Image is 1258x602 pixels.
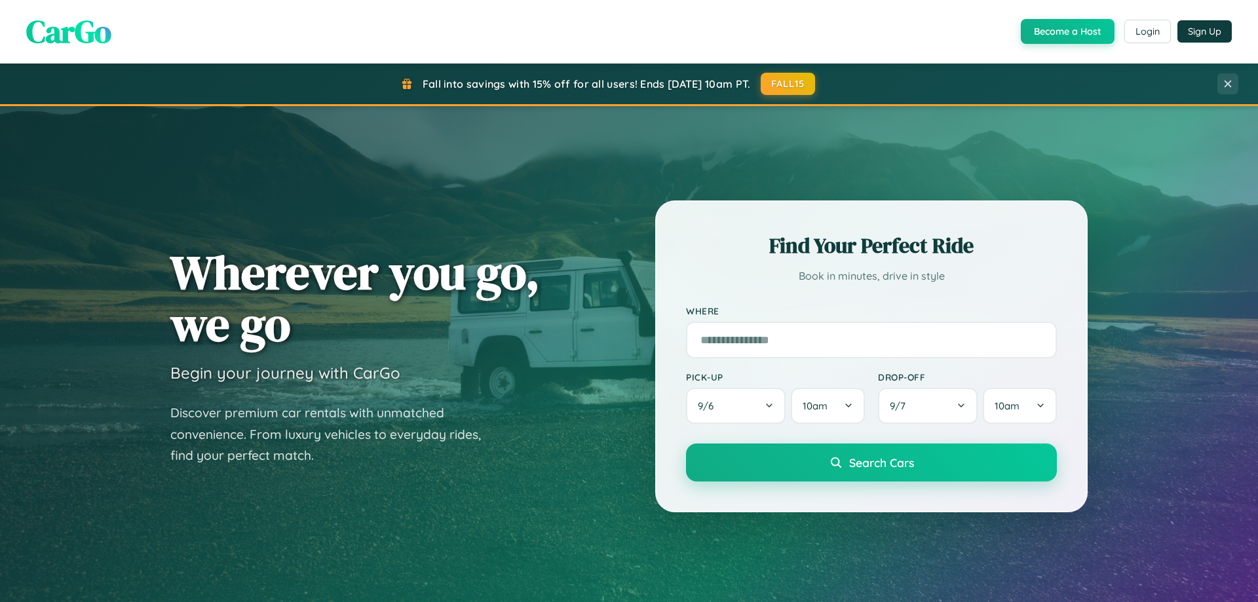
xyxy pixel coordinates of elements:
[686,231,1057,260] h2: Find Your Perfect Ride
[878,388,978,424] button: 9/7
[890,400,912,412] span: 9 / 7
[983,388,1057,424] button: 10am
[686,388,786,424] button: 9/6
[170,363,400,383] h3: Begin your journey with CarGo
[878,371,1057,383] label: Drop-off
[849,455,914,470] span: Search Cars
[791,388,865,424] button: 10am
[423,77,751,90] span: Fall into savings with 15% off for all users! Ends [DATE] 10am PT.
[686,267,1057,286] p: Book in minutes, drive in style
[1124,20,1171,43] button: Login
[170,402,498,466] p: Discover premium car rentals with unmatched convenience. From luxury vehicles to everyday rides, ...
[686,305,1057,316] label: Where
[698,400,720,412] span: 9 / 6
[26,10,111,53] span: CarGo
[170,246,540,350] h1: Wherever you go, we go
[686,443,1057,481] button: Search Cars
[803,400,828,412] span: 10am
[686,371,865,383] label: Pick-up
[1177,20,1232,43] button: Sign Up
[1021,19,1115,44] button: Become a Host
[995,400,1020,412] span: 10am
[761,73,816,95] button: FALL15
